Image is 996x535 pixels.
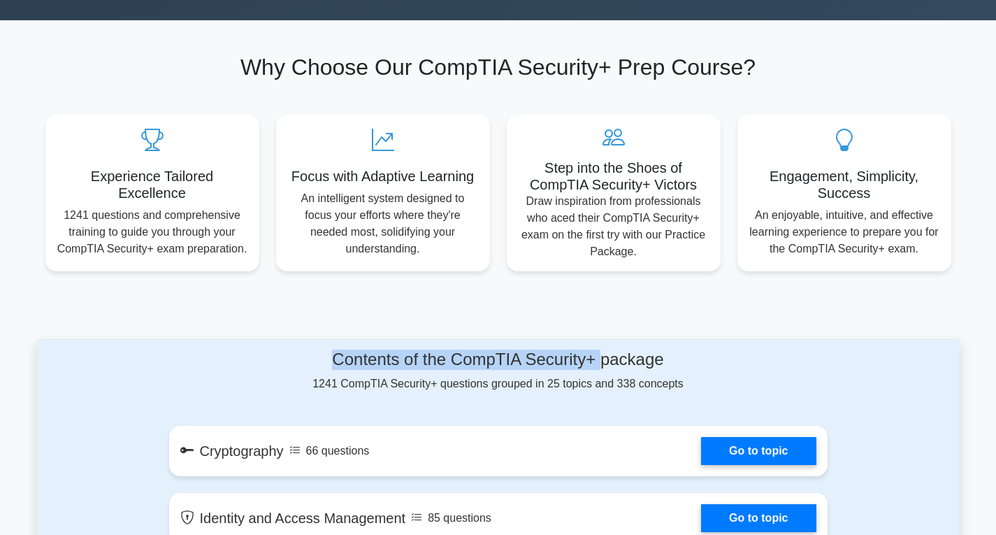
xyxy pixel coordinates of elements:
h5: Step into the Shoes of CompTIA Security+ Victors [518,159,709,193]
h2: Why Choose Our CompTIA Security+ Prep Course? [45,54,951,80]
h5: Experience Tailored Excellence [57,168,248,201]
a: Go to topic [701,437,816,465]
a: Go to topic [701,504,816,532]
p: Draw inspiration from professionals who aced their CompTIA Security+ exam on the first try with o... [518,193,709,260]
h5: Engagement, Simplicity, Success [749,168,940,201]
div: 1241 CompTIA Security+ questions grouped in 25 topics and 338 concepts [169,350,828,392]
p: An intelligent system designed to focus your efforts where they're needed most, solidifying your ... [287,190,479,257]
p: 1241 questions and comprehensive training to guide you through your CompTIA Security+ exam prepar... [57,207,248,257]
h5: Focus with Adaptive Learning [287,168,479,185]
p: An enjoyable, intuitive, and effective learning experience to prepare you for the CompTIA Securit... [749,207,940,257]
h4: Contents of the CompTIA Security+ package [169,350,828,370]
